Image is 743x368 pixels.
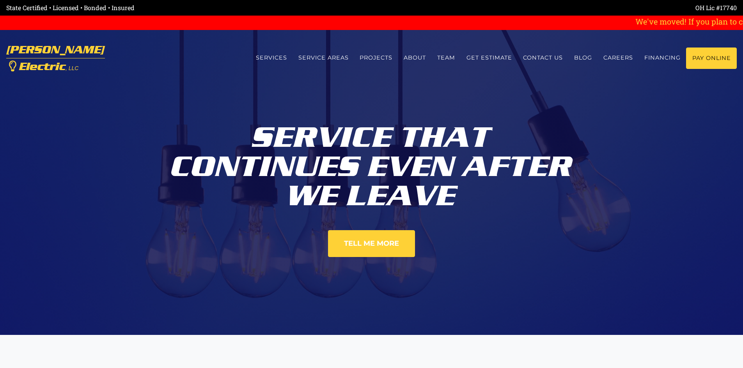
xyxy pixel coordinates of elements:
a: [PERSON_NAME] Electric, LLC [6,40,105,77]
a: Contact us [518,48,569,68]
a: Blog [569,48,598,68]
a: Team [432,48,461,68]
div: OH Lic #17740 [372,3,737,12]
div: Service That Continues Even After We Leave [155,117,588,211]
a: Pay Online [686,48,737,69]
a: Projects [354,48,398,68]
a: Tell Me More [328,230,415,257]
div: State Certified • Licensed • Bonded • Insured [6,3,372,12]
a: Get estimate [461,48,518,68]
a: About [398,48,432,68]
a: Services [250,48,293,68]
a: Financing [638,48,686,68]
a: Service Areas [293,48,354,68]
a: Careers [598,48,639,68]
span: , LLC [66,65,78,71]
